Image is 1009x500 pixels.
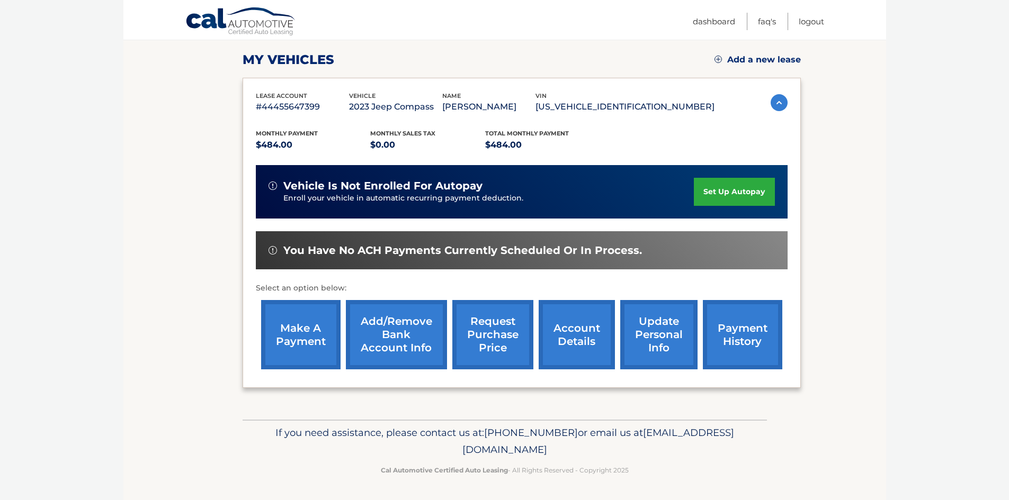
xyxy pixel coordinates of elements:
[442,92,461,99] span: name
[185,7,297,38] a: Cal Automotive
[715,56,722,63] img: add.svg
[539,300,615,369] a: account details
[261,300,341,369] a: make a payment
[249,424,760,458] p: If you need assistance, please contact us at: or email us at
[381,466,508,474] strong: Cal Automotive Certified Auto Leasing
[535,92,547,99] span: vin
[771,94,788,111] img: accordion-active.svg
[256,99,349,114] p: #44455647399
[442,99,535,114] p: [PERSON_NAME]
[715,54,801,65] a: Add a new lease
[349,92,376,99] span: vehicle
[799,13,824,30] a: Logout
[283,244,642,257] span: You have no ACH payments currently scheduled or in process.
[256,138,371,152] p: $484.00
[462,426,734,456] span: [EMAIL_ADDRESS][DOMAIN_NAME]
[485,130,569,137] span: Total Monthly Payment
[243,52,334,68] h2: my vehicles
[283,193,694,204] p: Enroll your vehicle in automatic recurring payment deduction.
[256,130,318,137] span: Monthly Payment
[694,178,774,206] a: set up autopay
[256,92,307,99] span: lease account
[256,282,788,295] p: Select an option below:
[452,300,533,369] a: request purchase price
[370,138,485,152] p: $0.00
[484,426,578,439] span: [PHONE_NUMBER]
[283,179,483,193] span: vehicle is not enrolled for autopay
[485,138,600,152] p: $484.00
[349,99,442,114] p: 2023 Jeep Compass
[249,465,760,476] p: - All Rights Reserved - Copyright 2025
[370,130,435,137] span: Monthly sales Tax
[269,181,277,190] img: alert-white.svg
[703,300,782,369] a: payment history
[269,246,277,254] img: alert-white.svg
[758,13,776,30] a: FAQ's
[535,99,715,114] p: [US_VEHICLE_IDENTIFICATION_NUMBER]
[346,300,447,369] a: Add/Remove bank account info
[693,13,735,30] a: Dashboard
[620,300,698,369] a: update personal info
